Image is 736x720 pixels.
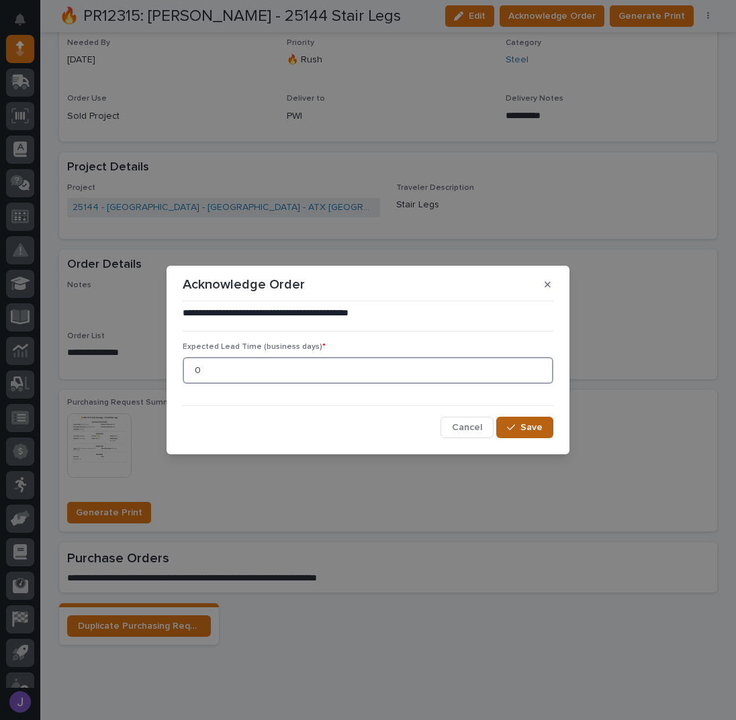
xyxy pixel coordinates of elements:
span: Expected Lead Time (business days) [183,343,326,351]
span: Save [520,421,543,433]
p: Acknowledge Order [183,276,305,293]
button: Cancel [441,417,494,438]
button: Save [496,417,553,438]
span: Cancel [452,421,482,433]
